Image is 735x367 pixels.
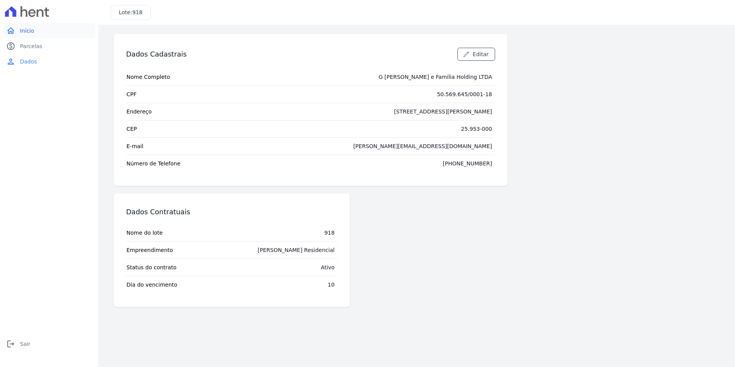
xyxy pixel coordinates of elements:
span: 918 [132,9,143,15]
span: Sair [20,340,30,348]
div: Ativo [321,264,335,271]
a: personDados [3,54,95,69]
span: Início [20,27,34,35]
div: 918 [324,229,335,237]
div: 10 [328,281,335,289]
span: Endereço [126,108,152,115]
span: E-mail [126,142,143,150]
span: Empreendimento [126,246,173,254]
div: [PHONE_NUMBER] [443,160,492,167]
a: logoutSair [3,336,95,352]
span: Dia do vencimento [126,281,177,289]
span: Número de Telefone [126,160,180,167]
i: home [6,26,15,35]
div: 25.953-000 [461,125,492,133]
div: [STREET_ADDRESS][PERSON_NAME] [394,108,492,115]
span: Nome do lote [126,229,163,237]
div: [PERSON_NAME][EMAIL_ADDRESS][DOMAIN_NAME] [353,142,492,150]
i: person [6,57,15,66]
span: CPF [126,90,136,98]
h3: Dados Contratuais [126,207,190,217]
span: CEP [126,125,137,133]
div: G [PERSON_NAME] e Família Holding LTDA [379,73,492,81]
a: homeInício [3,23,95,38]
span: Editar [473,50,489,58]
div: 50.569.645/0001-18 [437,90,492,98]
h3: Dados Cadastrais [126,50,187,59]
a: paidParcelas [3,38,95,54]
i: logout [6,339,15,349]
span: Status do contrato [126,264,176,271]
a: Editar [457,48,495,61]
span: Nome Completo [126,73,170,81]
h3: Lote: [119,8,143,17]
i: paid [6,42,15,51]
div: [PERSON_NAME] Residencial [258,246,334,254]
span: Dados [20,58,37,65]
span: Parcelas [20,42,42,50]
